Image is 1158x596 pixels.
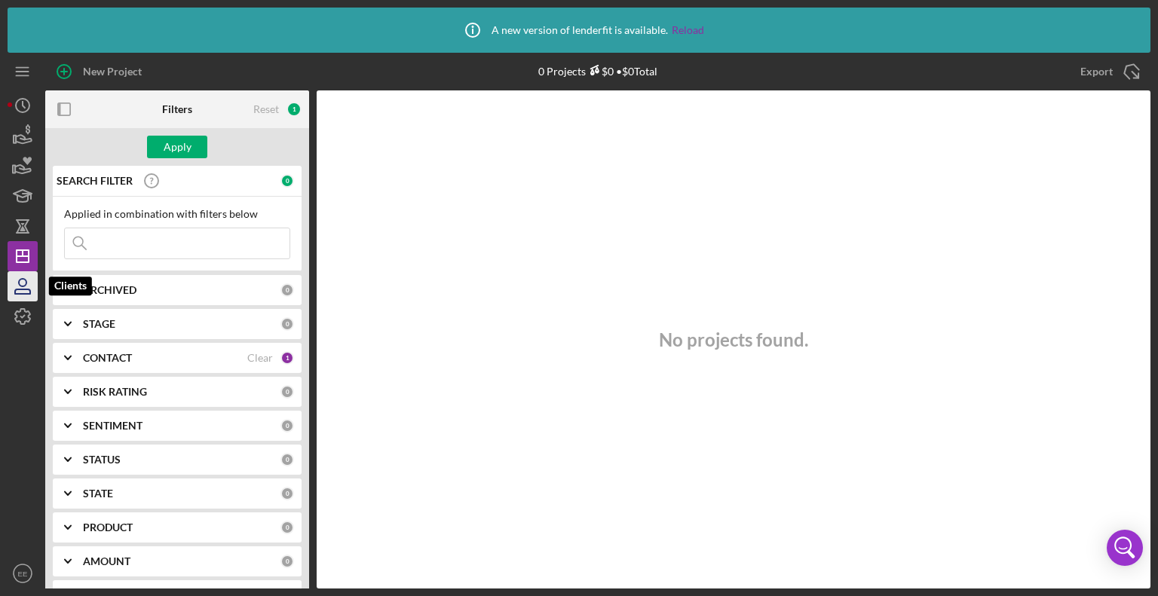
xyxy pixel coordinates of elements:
[586,65,614,78] div: $0
[1080,57,1113,87] div: Export
[247,352,273,364] div: Clear
[280,555,294,568] div: 0
[286,102,302,117] div: 1
[659,329,808,350] h3: No projects found.
[18,570,28,578] text: EE
[280,521,294,534] div: 0
[454,11,704,49] div: A new version of lenderfit is available.
[280,385,294,399] div: 0
[1065,57,1150,87] button: Export
[83,521,133,533] b: PRODUCT
[83,454,121,466] b: STATUS
[538,65,657,78] div: 0 Projects • $0 Total
[1107,530,1143,566] div: Open Intercom Messenger
[83,420,142,432] b: SENTIMENT
[147,136,207,158] button: Apply
[280,351,294,365] div: 1
[280,453,294,466] div: 0
[8,558,38,588] button: EE
[83,555,130,567] b: AMOUNT
[83,352,132,364] b: CONTACT
[57,175,133,187] b: SEARCH FILTER
[162,103,192,115] b: Filters
[83,318,115,330] b: STAGE
[280,419,294,432] div: 0
[280,174,294,188] div: 0
[253,103,279,115] div: Reset
[45,57,157,87] button: New Project
[83,57,142,87] div: New Project
[280,283,294,297] div: 0
[83,487,113,500] b: STATE
[280,317,294,331] div: 0
[164,136,191,158] div: Apply
[64,208,290,220] div: Applied in combination with filters below
[83,386,147,398] b: RISK RATING
[83,284,136,296] b: ARCHIVED
[672,24,704,36] a: Reload
[280,487,294,500] div: 0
